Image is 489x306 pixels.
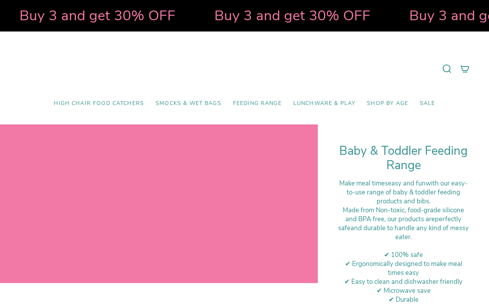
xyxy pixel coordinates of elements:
[337,295,470,304] div: ✔ Durable
[156,100,221,107] span: Smocks & Wet Bags
[337,259,470,277] div: ✔ Ergonomically designed to make meal times easy
[19,6,175,25] strong: Buy 3 and get 30% OFF
[337,206,470,241] div: M
[337,250,470,259] div: ✔ 100% safe
[177,43,312,94] a: Mumma’s Little Helpers
[338,215,461,233] strong: perfectly safe
[214,6,370,25] strong: Buy 3 and get 30% OFF
[414,94,441,113] a: SALE
[337,277,470,286] div: ✔ Easy to clean and dishwasher friendly
[338,206,469,241] span: ade from Non-toxic, food-grade silicone and BPA free, our products are and durable to handle any ...
[361,94,414,113] a: Shop by Age
[48,94,150,113] a: High Chair Food Catchers
[233,100,282,107] span: Feeding Range
[388,179,426,188] strong: easy and fun
[420,100,435,107] span: SALE
[287,94,361,113] a: Lunchware & Play
[367,100,408,107] span: Shop by Age
[150,94,227,113] a: Smocks & Wet Bags
[227,94,287,113] a: Feeding Range
[293,100,355,107] span: Lunchware & Play
[337,144,470,173] h1: Baby & Toddler Feeding Range
[377,286,431,295] span: ✔ Microwave save
[337,179,470,206] div: Make meal times with our easy-to-use range of baby & toddler feeding products and bibs.
[54,100,144,107] span: High Chair Food Catchers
